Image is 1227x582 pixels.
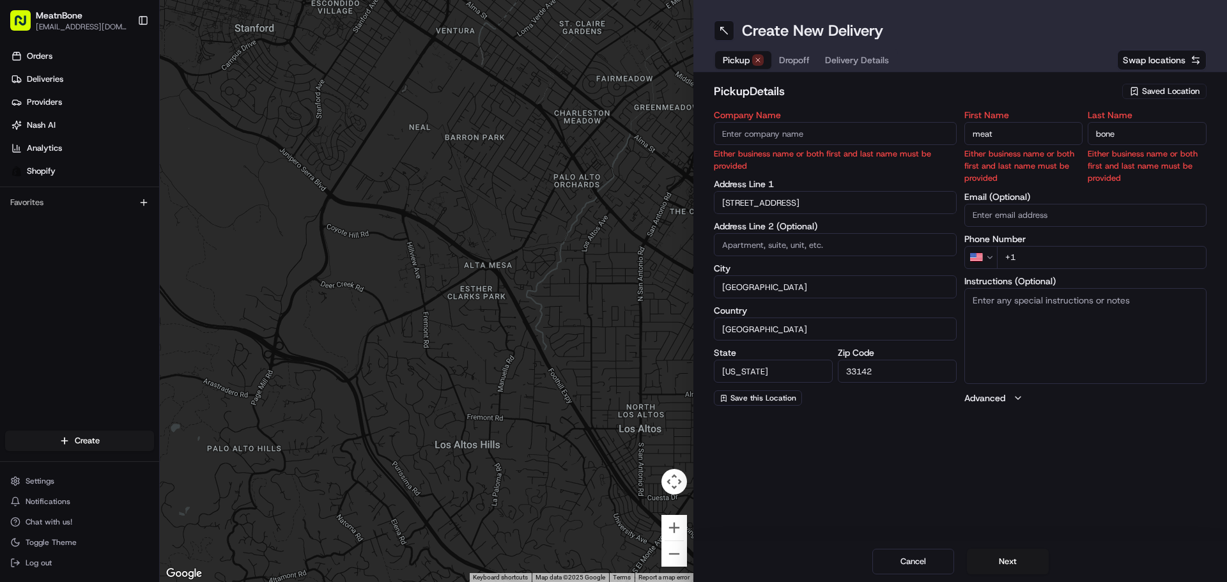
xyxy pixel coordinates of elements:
[5,472,154,490] button: Settings
[964,392,1005,404] label: Advanced
[714,318,957,341] input: Enter country
[714,306,957,315] label: Country
[714,148,957,172] p: Either business name or both first and last name must be provided
[997,246,1207,269] input: Enter phone number
[1088,111,1207,119] label: Last Name
[27,165,56,177] span: Shopify
[838,360,957,383] input: Enter zip code
[964,204,1207,227] input: Enter email address
[964,122,1083,145] input: Enter first name
[661,469,687,494] button: Map camera controls
[13,166,86,176] div: Past conversations
[12,166,22,176] img: Shopify logo
[5,533,154,551] button: Toggle Theme
[1088,148,1207,185] p: Either business name or both first and last name must be provided
[5,46,159,66] a: Orders
[26,496,70,507] span: Notifications
[661,541,687,567] button: Zoom out
[5,92,159,112] a: Providers
[36,22,127,32] button: [EMAIL_ADDRESS][DOMAIN_NAME]
[5,431,154,451] button: Create
[26,558,52,568] span: Log out
[106,198,111,208] span: •
[1088,122,1207,145] input: Enter last name
[714,180,957,188] label: Address Line 1
[27,96,62,108] span: Providers
[198,164,233,179] button: See all
[1122,82,1207,100] button: Saved Location
[108,252,118,263] div: 💻
[536,574,605,581] span: Map data ©2025 Google
[964,234,1207,243] label: Phone Number
[714,360,833,383] input: Enter state
[5,138,159,158] a: Analytics
[1142,86,1200,97] span: Saved Location
[26,251,98,264] span: Knowledge Base
[613,574,631,581] a: Terms (opens in new tab)
[26,199,36,209] img: 1736555255976-a54dd68f-1ca7-489b-9aae-adbdc363a1c4
[714,390,802,406] button: Save this Location
[714,222,957,231] label: Address Line 2 (Optional)
[217,126,233,141] button: Start new chat
[964,148,1083,185] p: Either business name or both first and last name must be provided
[714,348,833,357] label: State
[27,122,50,145] img: 1755196953914-cd9d9cba-b7f7-46ee-b6f5-75ff69acacf5
[714,82,1115,100] h2: pickup Details
[964,277,1207,286] label: Instructions (Optional)
[964,192,1207,201] label: Email (Optional)
[638,574,690,581] a: Report a map error
[714,122,957,145] input: Enter company name
[473,573,528,582] button: Keyboard shortcuts
[27,142,62,154] span: Analytics
[163,565,205,582] img: Google
[779,54,810,66] span: Dropoff
[33,82,211,96] input: Clear
[661,515,687,540] button: Zoom in
[5,69,159,89] a: Deliveries
[13,186,33,206] img: Jandy Espique
[40,198,104,208] span: [PERSON_NAME]
[714,111,957,119] label: Company Name
[75,435,100,447] span: Create
[13,13,38,38] img: Nash
[714,264,957,273] label: City
[5,192,154,213] div: Favorites
[90,282,155,292] a: Powered byPylon
[113,198,139,208] span: [DATE]
[13,122,36,145] img: 1736555255976-a54dd68f-1ca7-489b-9aae-adbdc363a1c4
[58,135,176,145] div: We're available if you need us!
[13,252,23,263] div: 📗
[27,119,56,131] span: Nash AI
[5,554,154,572] button: Log out
[742,20,883,41] h1: Create New Delivery
[964,392,1207,404] button: Advanced
[26,476,54,486] span: Settings
[26,517,72,527] span: Chat with us!
[872,549,954,574] button: Cancel
[838,348,957,357] label: Zip Code
[714,275,957,298] input: Enter city
[5,5,132,36] button: MeatnBone[EMAIL_ADDRESS][DOMAIN_NAME]
[121,251,205,264] span: API Documentation
[127,282,155,292] span: Pylon
[103,246,210,269] a: 💻API Documentation
[163,565,205,582] a: Open this area in Google Maps (opens a new window)
[26,537,77,548] span: Toggle Theme
[730,393,796,403] span: Save this Location
[8,246,103,269] a: 📗Knowledge Base
[5,115,159,135] a: Nash AI
[964,111,1083,119] label: First Name
[1117,50,1207,70] button: Swap locations
[58,122,210,135] div: Start new chat
[36,9,82,22] button: MeatnBone
[825,54,889,66] span: Delivery Details
[5,161,159,181] a: Shopify
[5,493,154,510] button: Notifications
[13,51,233,72] p: Welcome 👋
[967,549,1049,574] button: Next
[5,513,154,531] button: Chat with us!
[27,50,52,62] span: Orders
[714,233,957,256] input: Apartment, suite, unit, etc.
